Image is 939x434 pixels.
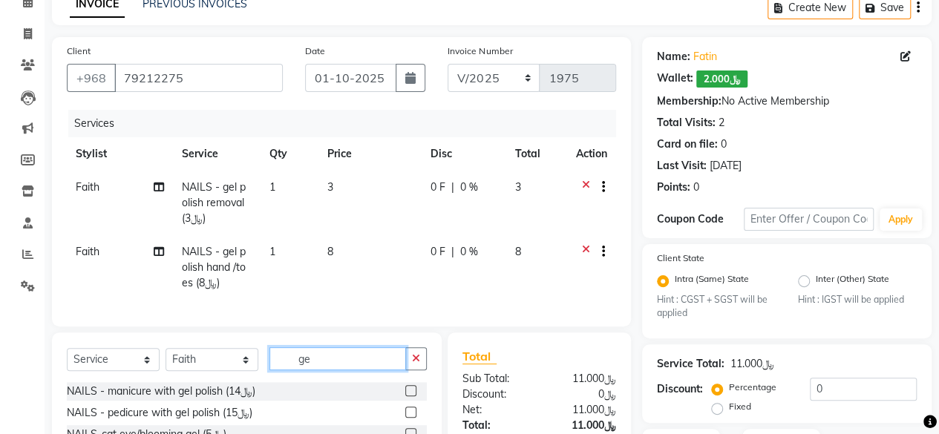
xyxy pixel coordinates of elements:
th: Stylist [67,137,173,171]
span: 8 [515,245,521,258]
th: Service [173,137,260,171]
div: Last Visit: [657,158,707,174]
div: Sub Total: [451,371,540,387]
span: NAILS - gel polish removal (﷼3) [182,180,246,225]
div: 0 [693,180,699,195]
label: Percentage [729,381,776,394]
div: 0 [721,137,727,152]
span: 0 F [431,180,445,195]
div: ﷼11.000 [539,402,627,418]
label: Intra (Same) State [675,272,749,290]
div: No Active Membership [657,93,917,109]
small: Hint : IGST will be applied [798,293,917,306]
span: Faith [76,245,99,258]
div: ﷼11.000 [730,356,774,372]
div: Points: [657,180,690,195]
span: | [451,244,454,260]
small: Hint : CGST + SGST will be applied [657,293,776,320]
div: [DATE] [710,158,742,174]
span: Total [462,349,497,364]
label: Invoice Number [448,45,512,58]
th: Action [567,137,616,171]
span: NAILS - gel polish hand /toes (﷼8) [182,245,246,289]
div: ﷼0 [539,387,627,402]
button: Apply [880,208,922,231]
span: ﷼2.000 [696,70,747,88]
th: Price [318,137,422,171]
div: Membership: [657,93,722,109]
div: ﷼11.000 [539,418,627,433]
div: Discount: [657,381,703,397]
div: Discount: [451,387,540,402]
span: 0 % [460,180,478,195]
div: Total Visits: [657,115,716,131]
div: NAILS - pedicure with gel polish (﷼15) [67,405,252,421]
input: Search or Scan [269,347,406,370]
th: Disc [422,137,506,171]
div: Coupon Code [657,211,744,227]
span: 3 [515,180,521,194]
a: Fatin [693,49,717,65]
div: Card on file: [657,137,718,152]
label: Client State [657,251,704,265]
label: Client [67,45,91,58]
div: Net: [451,402,540,418]
div: Total: [451,418,540,433]
input: Search by Name/Mobile/Email/Code [114,64,283,92]
th: Qty [261,137,318,171]
th: Total [506,137,567,171]
span: 8 [327,245,333,258]
div: 2 [719,115,724,131]
span: 0 % [460,244,478,260]
span: 0 F [431,244,445,260]
label: Inter (Other) State [816,272,889,290]
span: | [451,180,454,195]
div: ﷼11.000 [539,371,627,387]
div: Name: [657,49,690,65]
span: Faith [76,180,99,194]
span: 1 [269,245,275,258]
span: 1 [269,180,275,194]
label: Fixed [729,400,751,413]
div: Service Total: [657,356,724,372]
div: Wallet: [657,70,693,88]
label: Date [305,45,325,58]
span: 3 [327,180,333,194]
input: Enter Offer / Coupon Code [744,208,874,231]
div: Services [68,110,627,137]
div: NAILS - manicure with gel polish (﷼14) [67,384,255,399]
button: +968 [67,64,116,92]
